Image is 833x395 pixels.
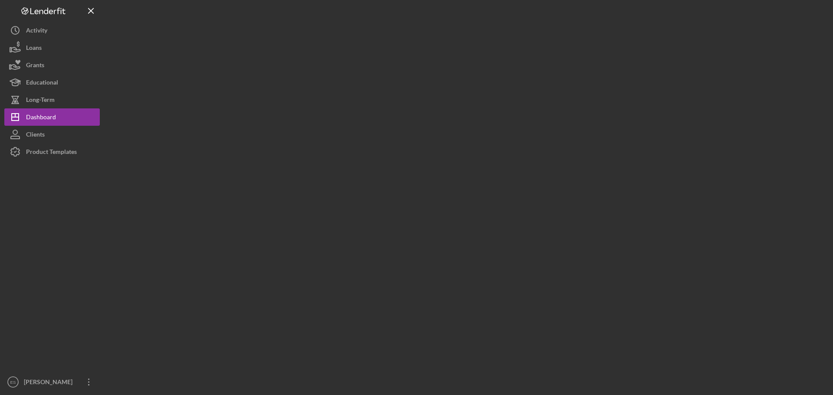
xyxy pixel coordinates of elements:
[22,373,78,393] div: [PERSON_NAME]
[4,74,100,91] button: Educational
[4,39,100,56] button: Loans
[4,108,100,126] button: Dashboard
[4,373,100,391] button: ES[PERSON_NAME]
[26,108,56,128] div: Dashboard
[26,143,77,163] div: Product Templates
[26,22,47,41] div: Activity
[26,126,45,145] div: Clients
[26,39,42,59] div: Loans
[26,56,44,76] div: Grants
[4,56,100,74] button: Grants
[26,74,58,93] div: Educational
[4,126,100,143] button: Clients
[26,91,55,111] div: Long-Term
[10,380,16,385] text: ES
[4,91,100,108] button: Long-Term
[4,22,100,39] button: Activity
[4,143,100,160] button: Product Templates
